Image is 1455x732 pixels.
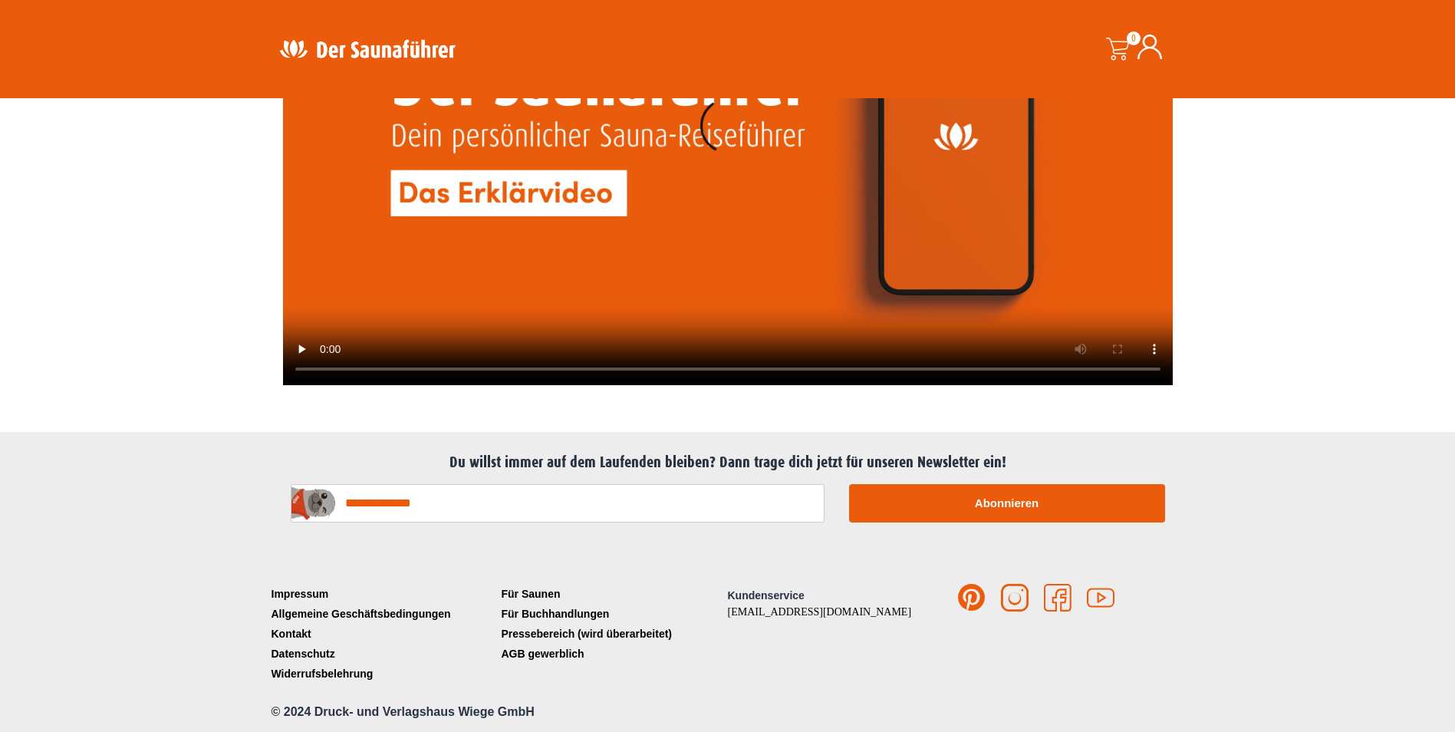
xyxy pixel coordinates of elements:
a: Für Buchhandlungen [498,604,728,624]
span: 0 [1127,31,1141,45]
button: Abonnieren [849,484,1165,523]
a: Widerrufsbelehrung [268,664,498,684]
span: © 2024 Druck- und Verlagshaus Wiege GmbH [272,705,535,718]
a: AGB gewerblich [498,644,728,664]
a: Für Saunen [498,584,728,604]
a: [EMAIL_ADDRESS][DOMAIN_NAME] [728,606,912,618]
a: Datenschutz [268,644,498,664]
a: Allgemeine Geschäftsbedingungen [268,604,498,624]
a: Impressum [268,584,498,604]
nav: Menü [268,584,498,684]
a: Kontakt [268,624,498,644]
h2: Du willst immer auf dem Laufenden bleiben? Dann trage dich jetzt für unseren Newsletter ein! [275,453,1180,472]
a: Pressebereich (wird überarbeitet) [498,624,728,644]
span: Kundenservice [728,589,805,602]
nav: Menü [498,584,728,664]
